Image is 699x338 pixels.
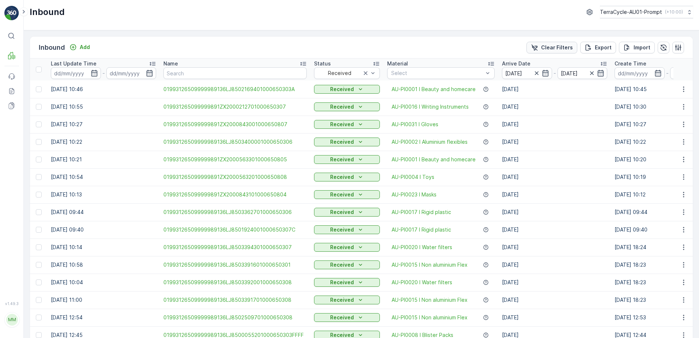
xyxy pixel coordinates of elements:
p: Add [80,44,90,51]
a: AU-PI0020 I Water filters [392,244,452,251]
p: - [666,69,669,78]
p: Last Update Time [51,60,97,67]
button: Add [67,43,93,52]
a: AU-PI0017 I Rigid plastic [392,209,451,216]
p: Received [330,173,354,181]
a: AU-PI0017 I Rigid plastic [392,226,451,233]
p: Material [387,60,408,67]
p: Received [330,103,354,110]
div: Toggle Row Selected [36,279,42,285]
a: AU-PI0001 I Beauty and homecare [392,156,476,163]
a: 01993126509999989136LJ8503362701000650306 [163,209,307,216]
div: Toggle Row Selected [36,121,42,127]
a: 01993126509999989136LJ8503391601000650301 [163,261,307,268]
div: Toggle Row Selected [36,86,42,92]
span: AU-PI0016 I Writing Instruments [392,103,469,110]
p: Received [330,138,354,146]
td: [DATE] 10:14 [47,239,160,256]
p: - [553,69,556,78]
p: - [102,69,105,78]
td: [DATE] [498,116,611,133]
p: Status [314,60,331,67]
p: Inbound [39,42,65,53]
p: TerraCycle-AU01-Prompt [600,8,662,16]
div: Toggle Row Selected [36,315,42,320]
p: Received [330,226,354,233]
a: AU-PI0020 I Water filters [392,279,452,286]
input: dd/mm/yyyy [502,67,552,79]
button: Received [314,225,380,234]
td: [DATE] [498,274,611,291]
td: [DATE] 12:54 [47,309,160,326]
input: dd/mm/yyyy [106,67,156,79]
span: 01993126509999989136LJ8503392001000650308 [163,279,307,286]
button: Received [314,120,380,129]
a: AU-PI0002 I Aluminium flexibles [392,138,468,146]
td: [DATE] 10:04 [47,274,160,291]
p: Select [391,70,483,77]
a: 01993126509999989136LJ8503394301000650307 [163,244,307,251]
div: Toggle Row Selected [36,297,42,303]
a: AU-PI0004 I Toys [392,173,434,181]
button: Received [314,173,380,181]
span: 01993126509999989136LJ8503400001000650306 [163,138,307,146]
td: [DATE] [498,203,611,221]
button: Received [314,313,380,322]
p: Name [163,60,178,67]
span: 01993126509999989136LJ8501924001000650307C [163,226,307,233]
td: [DATE] [498,80,611,98]
p: 01993126509999989136LJ8502169401000650303A [270,6,428,15]
span: Net Amount : [6,168,41,174]
td: [DATE] [498,256,611,274]
td: [DATE] 10:13 [47,186,160,203]
input: dd/mm/yyyy [558,67,608,79]
td: [DATE] [498,186,611,203]
input: dd/mm/yyyy [51,67,101,79]
a: 019931265099999891ZX2000563201000650808 [163,173,307,181]
span: 27 kg [41,168,55,174]
button: Received [314,260,380,269]
a: 01993126509999989136LJ8502509701000650308 [163,314,307,321]
p: Received [330,279,354,286]
button: Received [314,102,380,111]
a: 019931265099999891ZX2000212701000650307 [163,103,307,110]
a: AU-PI0031 I Gloves [392,121,438,128]
div: Toggle Row Selected [36,104,42,110]
input: Search [163,67,307,79]
div: Toggle Row Selected [36,332,42,338]
span: 27 kg [41,144,56,150]
span: 01993126509999989136LJ8502169401000650303A [24,120,156,126]
p: Received [330,191,354,198]
span: AU-PI0015 I Non aluminium Flex [392,261,468,268]
td: [DATE] 10:55 [47,98,160,116]
span: Material Type : [6,156,45,162]
p: Received [330,86,354,93]
a: AU-PI0001 I Beauty and homecare [392,86,476,93]
div: Toggle Row Selected [36,227,42,233]
td: [DATE] [498,151,611,168]
span: 019931265099999891ZX2000563301000650805 [163,156,307,163]
button: Clear Filters [526,42,577,53]
div: Toggle Row Selected [36,192,42,198]
span: 01993126509999989136LJ8503391701000650308 [163,296,307,304]
span: v 1.49.3 [4,301,19,306]
p: Received [330,156,354,163]
p: Arrive Date [502,60,530,67]
td: [DATE] [498,239,611,256]
div: Toggle Row Selected [36,262,42,268]
span: 019931265099999891ZX2000843001000650807 [163,121,307,128]
div: Toggle Row Selected [36,244,42,250]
